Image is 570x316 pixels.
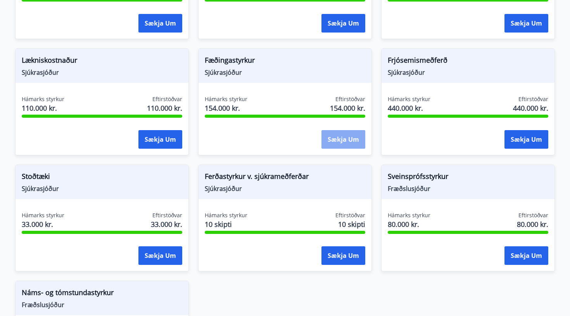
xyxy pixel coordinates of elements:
button: Sækja um [504,246,548,265]
button: Sækja um [504,14,548,33]
span: 110.000 kr. [22,103,64,113]
span: Sjúkrasjóður [22,68,182,77]
span: 154.000 kr. [205,103,247,113]
span: 440.000 kr. [388,103,430,113]
button: Sækja um [138,14,182,33]
span: Sjúkrasjóður [388,68,548,77]
span: Fæðingastyrkur [205,55,365,68]
span: 154.000 kr. [330,103,365,113]
span: Hámarks styrkur [205,211,247,219]
span: 110.000 kr. [147,103,182,113]
span: Stoðtæki [22,171,182,184]
span: Hámarks styrkur [205,95,247,103]
span: Eftirstöðvar [335,211,365,219]
span: Hámarks styrkur [388,211,430,219]
span: Eftirstöðvar [518,211,548,219]
span: 440.000 kr. [513,103,548,113]
button: Sækja um [504,130,548,149]
span: Sjúkrasjóður [205,184,365,193]
span: 80.000 kr. [517,219,548,229]
span: Lækniskostnaður [22,55,182,68]
span: 10 skipti [205,219,247,229]
button: Sækja um [321,130,365,149]
span: Náms- og tómstundastyrkur [22,287,182,301]
span: Ferðastyrkur v. sjúkrameðferðar [205,171,365,184]
span: Fræðslusjóður [22,301,182,309]
span: Hámarks styrkur [22,211,64,219]
span: 10 skipti [338,219,365,229]
span: Sveinsprófsstyrkur [388,171,548,184]
button: Sækja um [138,246,182,265]
span: Frjósemismeðferð [388,55,548,68]
button: Sækja um [138,130,182,149]
span: Sjúkrasjóður [205,68,365,77]
span: Eftirstöðvar [518,95,548,103]
button: Sækja um [321,246,365,265]
span: Sjúkrasjóður [22,184,182,193]
span: 33.000 kr. [151,219,182,229]
span: 80.000 kr. [388,219,430,229]
button: Sækja um [321,14,365,33]
span: Hámarks styrkur [388,95,430,103]
span: Eftirstöðvar [152,211,182,219]
span: Eftirstöðvar [335,95,365,103]
span: Fræðslusjóður [388,184,548,193]
span: Eftirstöðvar [152,95,182,103]
span: Hámarks styrkur [22,95,64,103]
span: 33.000 kr. [22,219,64,229]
